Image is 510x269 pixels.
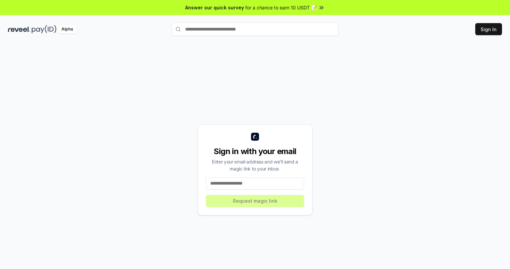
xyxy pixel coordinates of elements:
span: for a chance to earn 10 USDT 📝 [245,4,317,11]
div: Alpha [58,25,77,33]
div: Sign in with your email [206,146,304,157]
div: Enter your email address and we’ll send a magic link to your inbox. [206,158,304,172]
button: Sign In [475,23,502,35]
img: logo_small [251,133,259,141]
span: Answer our quick survey [185,4,244,11]
img: reveel_dark [8,25,30,33]
img: pay_id [32,25,56,33]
